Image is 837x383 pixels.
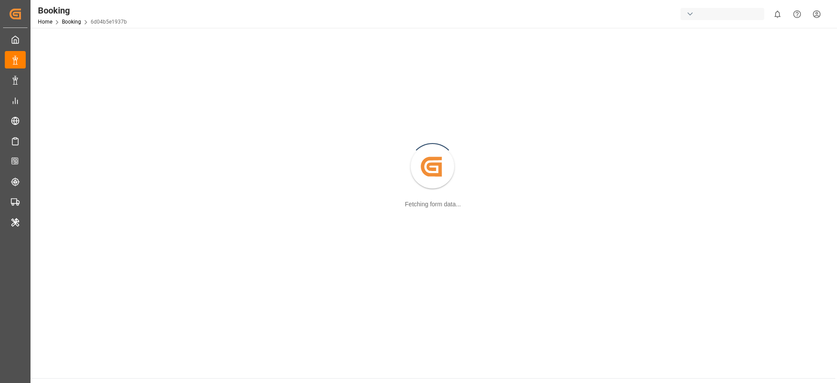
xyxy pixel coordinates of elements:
[768,4,787,24] button: show 0 new notifications
[38,19,52,25] a: Home
[787,4,807,24] button: Help Center
[38,4,127,17] div: Booking
[405,200,461,209] div: Fetching form data...
[62,19,81,25] a: Booking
